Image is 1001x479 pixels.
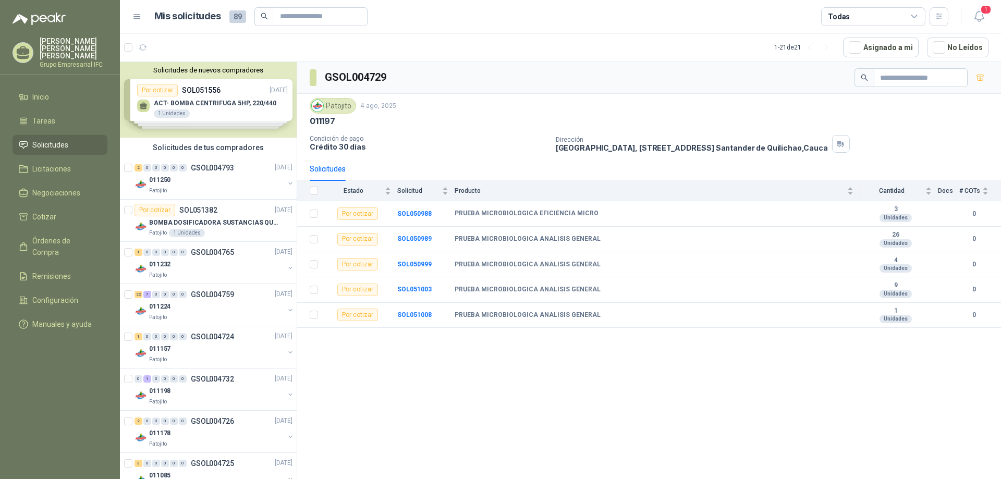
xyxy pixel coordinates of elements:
div: 0 [170,291,178,298]
p: [DATE] [275,374,292,384]
b: 1 [860,307,932,315]
b: SOL051003 [397,286,432,293]
span: 1 [980,5,992,15]
span: Cantidad [860,187,923,194]
p: 011178 [149,429,170,439]
p: Patojito [149,355,167,364]
div: Solicitudes [310,163,346,175]
div: 2 [135,417,142,425]
img: Company Logo [135,220,147,233]
img: Company Logo [135,432,147,444]
a: 0 1 0 0 0 0 GSOL004732[DATE] Company Logo011198Patojito [135,373,295,406]
p: Crédito 30 días [310,142,547,151]
div: 0 [161,460,169,467]
button: 1 [970,7,988,26]
div: Unidades [880,214,912,222]
b: PRUEBA MICROBIOLOGICA EFICIENCIA MICRO [455,210,599,218]
img: Logo peakr [13,13,66,25]
th: Cantidad [860,181,938,201]
p: GSOL004765 [191,249,234,256]
a: SOL051008 [397,311,432,318]
span: Negociaciones [32,187,80,199]
div: 1 - 21 de 21 [774,39,835,56]
b: PRUEBA MICROBIOLOGICA ANALISIS GENERAL [455,235,601,243]
img: Company Logo [135,263,147,275]
a: Órdenes de Compra [13,231,107,262]
div: 0 [161,417,169,425]
p: Grupo Empresarial IFC [40,62,107,68]
a: Solicitudes [13,135,107,155]
div: 0 [143,460,151,467]
span: Solicitud [397,187,440,194]
p: SOL051382 [179,206,217,214]
p: [DATE] [275,332,292,342]
h1: Mis solicitudes [154,9,221,24]
span: Órdenes de Compra [32,235,97,258]
p: Patojito [149,440,167,448]
div: 0 [170,249,178,256]
p: Patojito [149,271,167,279]
img: Company Logo [312,100,323,112]
div: 0 [152,417,160,425]
div: 1 Unidades [169,229,205,237]
p: GSOL004793 [191,164,234,171]
a: Inicio [13,87,107,107]
div: 0 [161,375,169,383]
div: Todas [828,11,850,22]
span: Manuales y ayuda [32,318,92,330]
b: PRUEBA MICROBIOLOGICA ANALISIS GENERAL [455,311,601,320]
div: 0 [179,333,187,340]
span: Remisiones [32,271,71,282]
button: Solicitudes de nuevos compradores [124,66,292,74]
div: 0 [161,164,169,171]
p: [PERSON_NAME] [PERSON_NAME] [PERSON_NAME] [40,38,107,59]
div: 0 [161,291,169,298]
a: SOL050989 [397,235,432,242]
div: 0 [179,375,187,383]
img: Company Logo [135,178,147,191]
a: 1 0 0 0 0 0 GSOL004724[DATE] Company Logo011157Patojito [135,330,295,364]
p: [GEOGRAPHIC_DATA], [STREET_ADDRESS] Santander de Quilichao , Cauca [556,143,828,152]
b: 9 [860,281,932,290]
h3: GSOL004729 [325,69,388,85]
div: 3 [135,460,142,467]
p: Patojito [149,313,167,322]
div: 22 [135,291,142,298]
th: Docs [938,181,959,201]
div: 0 [152,460,160,467]
p: GSOL004725 [191,460,234,467]
p: 011157 [149,345,170,354]
a: Negociaciones [13,183,107,203]
a: Tareas [13,111,107,131]
div: Unidades [880,264,912,273]
b: PRUEBA MICROBIOLOGICA ANALISIS GENERAL [455,286,601,294]
a: SOL050988 [397,210,432,217]
div: Solicitudes de nuevos compradoresPor cotizarSOL051556[DATE] ACT- BOMBA CENTRIFUGA 5HP, 220/4401 U... [120,62,297,138]
div: Solicitudes de tus compradores [120,138,297,157]
button: No Leídos [927,38,988,57]
p: 4 ago, 2025 [360,101,396,111]
div: 2 [135,164,142,171]
p: GSOL004732 [191,375,234,383]
div: 0 [152,164,160,171]
div: 0 [179,249,187,256]
p: GSOL004724 [191,333,234,340]
div: 0 [143,333,151,340]
span: Producto [455,187,845,194]
img: Company Logo [135,347,147,360]
a: Remisiones [13,266,107,286]
th: Producto [455,181,860,201]
div: 0 [161,249,169,256]
div: Por cotizar [135,204,175,216]
p: 011232 [149,260,170,270]
a: 22 7 0 0 0 0 GSOL004759[DATE] Company Logo011224Patojito [135,288,295,322]
a: Manuales y ayuda [13,314,107,334]
p: GSOL004759 [191,291,234,298]
div: 0 [152,333,160,340]
b: 3 [860,205,932,214]
div: 0 [143,417,151,425]
div: Por cotizar [337,309,378,321]
a: Cotizar [13,207,107,227]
